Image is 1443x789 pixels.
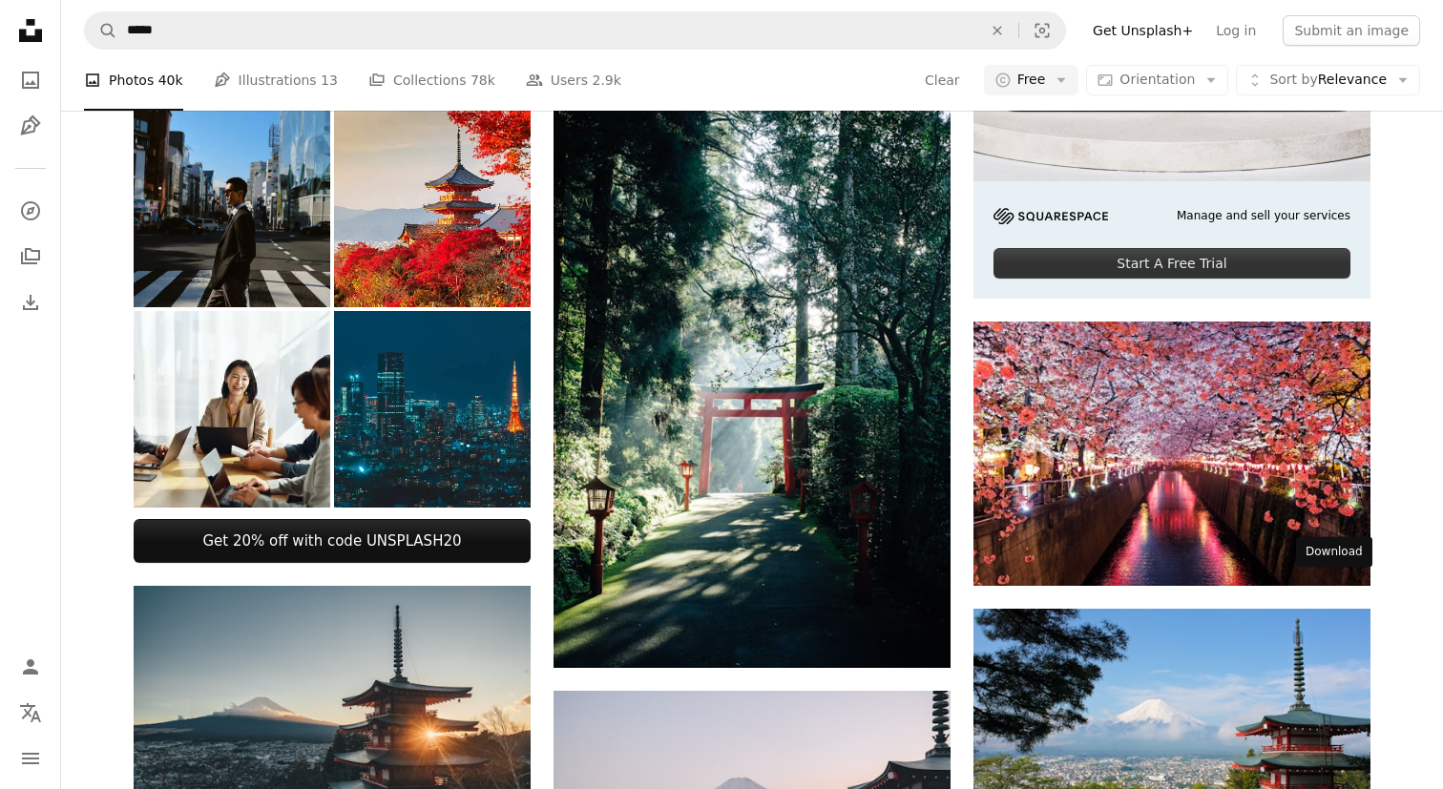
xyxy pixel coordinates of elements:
[11,694,50,732] button: Language
[334,111,531,307] img: Beautiful sunset view of Kiyomizu dera temple with fall colors, Kyoto
[84,11,1066,50] form: Find visuals sitewide
[924,65,961,95] button: Clear
[471,70,495,91] span: 78k
[1019,12,1065,49] button: Visual search
[593,70,621,91] span: 2.9k
[1086,65,1228,95] button: Orientation
[134,709,531,726] a: pagoda temple surrounded by trees
[973,322,1370,586] img: canal between cherry blossom trees
[11,107,50,145] a: Illustrations
[334,311,531,508] img: Tokyo, Japan skyline with the Tokyo Tower
[1119,72,1195,87] span: Orientation
[321,70,338,91] span: 13
[984,65,1079,95] button: Free
[526,50,621,111] a: Users 2.9k
[554,361,951,378] a: red wooden cross on gray concrete pathway between green trees during daytime
[1017,71,1046,90] span: Free
[11,283,50,322] a: Download History
[11,739,50,778] button: Menu
[214,50,338,111] a: Illustrations 13
[1269,71,1387,90] span: Relevance
[134,311,330,508] img: Asian Business People Having A Meeting
[134,111,330,307] img: Young business professional crossing the street in Tokyo
[993,248,1350,279] div: Start A Free Trial
[11,648,50,686] a: Log in / Sign up
[85,12,117,49] button: Search Unsplash
[1204,15,1267,46] a: Log in
[1283,15,1420,46] button: Submit an image
[1177,208,1350,224] span: Manage and sell your services
[11,11,50,53] a: Home — Unsplash
[973,732,1370,749] a: Mount Fuji, Japan
[1296,537,1372,568] div: Download
[1081,15,1204,46] a: Get Unsplash+
[1236,65,1420,95] button: Sort byRelevance
[993,208,1108,224] img: file-1705255347840-230a6ab5bca9image
[1269,72,1317,87] span: Sort by
[11,61,50,99] a: Photos
[134,519,531,563] a: Get 20% off with code UNSPLASH20
[976,12,1018,49] button: Clear
[368,50,495,111] a: Collections 78k
[554,73,951,668] img: red wooden cross on gray concrete pathway between green trees during daytime
[973,445,1370,462] a: canal between cherry blossom trees
[11,192,50,230] a: Explore
[11,238,50,276] a: Collections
